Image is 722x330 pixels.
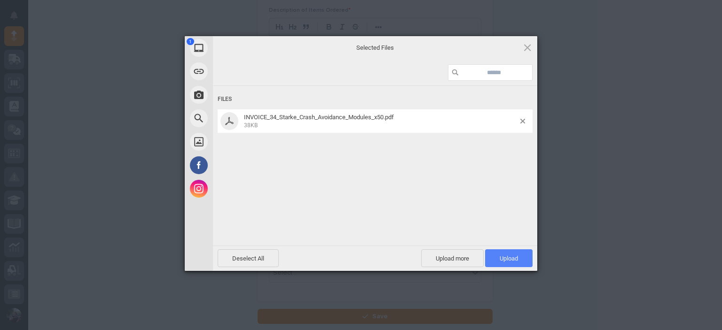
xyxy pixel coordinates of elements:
[241,114,520,129] span: INVOICE_34_Starke_Crash_Avoidance_Modules_x50.pdf
[218,249,279,267] span: Deselect All
[185,107,298,130] div: Web Search
[185,153,298,177] div: Facebook
[522,42,533,53] span: Click here or hit ESC to close picker
[244,114,394,121] span: INVOICE_34_Starke_Crash_Avoidance_Modules_x50.pdf
[500,255,518,262] span: Upload
[185,177,298,200] div: Instagram
[244,122,258,129] span: 38KB
[185,83,298,107] div: Take Photo
[185,60,298,83] div: Link (URL)
[185,36,298,60] div: My Device
[185,130,298,153] div: Unsplash
[281,43,469,52] span: Selected Files
[485,249,533,267] span: Upload
[421,249,484,267] span: Upload more
[187,38,194,45] span: 1
[218,91,533,108] div: Files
